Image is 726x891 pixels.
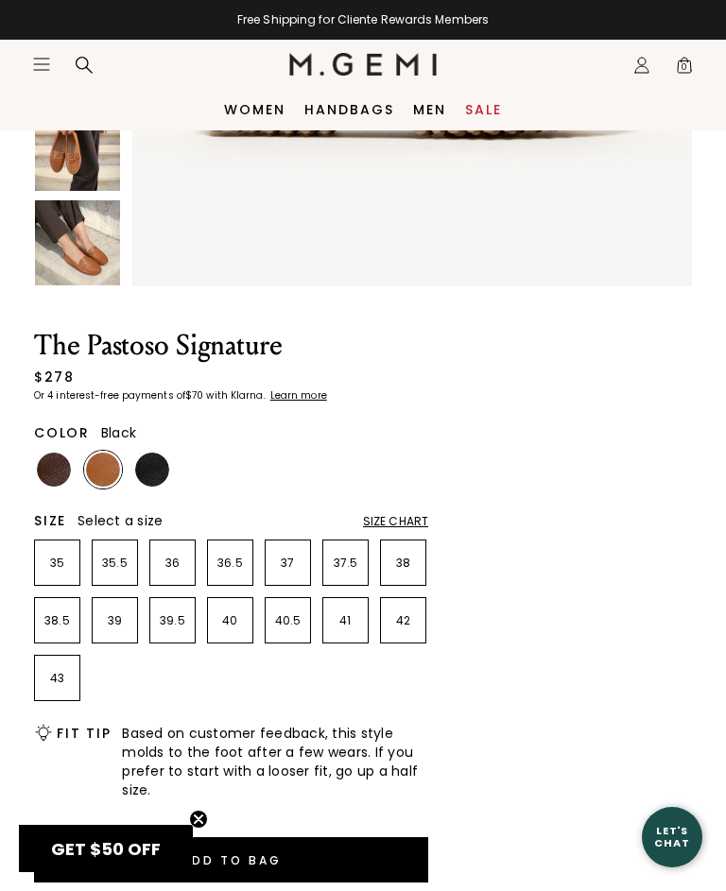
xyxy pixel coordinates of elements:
span: Black [101,423,136,442]
a: Sale [465,102,502,117]
p: 35.5 [93,556,137,571]
p: 41 [323,613,368,628]
img: Chocolate [37,453,71,487]
a: Learn more [268,390,327,402]
p: 38.5 [35,613,79,628]
img: The Pastoso Signature [35,200,120,285]
klarna-placement-style-body: Or 4 interest-free payments of [34,388,185,403]
span: Select a size [78,511,163,530]
p: 38 [381,556,425,571]
h2: Color [34,425,90,440]
h2: Size [34,513,66,528]
img: Tan [86,453,120,487]
p: 37.5 [323,556,368,571]
p: 42 [381,613,425,628]
klarna-placement-style-amount: $70 [185,388,203,403]
div: Let's Chat [642,825,702,848]
button: Add to Bag [34,837,428,882]
p: 39.5 [150,613,195,628]
h1: The Pastoso Signature [34,332,428,360]
klarna-placement-style-cta: Learn more [270,388,327,403]
button: Open site menu [32,55,51,74]
p: 37 [266,556,310,571]
p: 36 [150,556,195,571]
p: 43 [35,671,79,686]
p: 40.5 [266,613,310,628]
div: Size Chart [363,514,428,529]
img: The Pastoso Signature [35,106,120,191]
img: Black [135,453,169,487]
span: Based on customer feedback, this style molds to the foot after a few wears. If you prefer to star... [122,724,428,799]
p: 39 [93,613,137,628]
h2: Fit Tip [57,726,111,741]
p: 36.5 [208,556,252,571]
a: Men [413,102,446,117]
div: $278 [34,368,74,386]
a: Handbags [304,102,394,117]
a: Women [224,102,285,117]
div: GET $50 OFFClose teaser [19,825,193,872]
klarna-placement-style-body: with Klarna [206,388,268,403]
span: GET $50 OFF [51,837,161,861]
p: 35 [35,556,79,571]
span: 0 [675,60,694,78]
button: Close teaser [189,810,208,829]
p: 40 [208,613,252,628]
img: M.Gemi [289,53,438,76]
